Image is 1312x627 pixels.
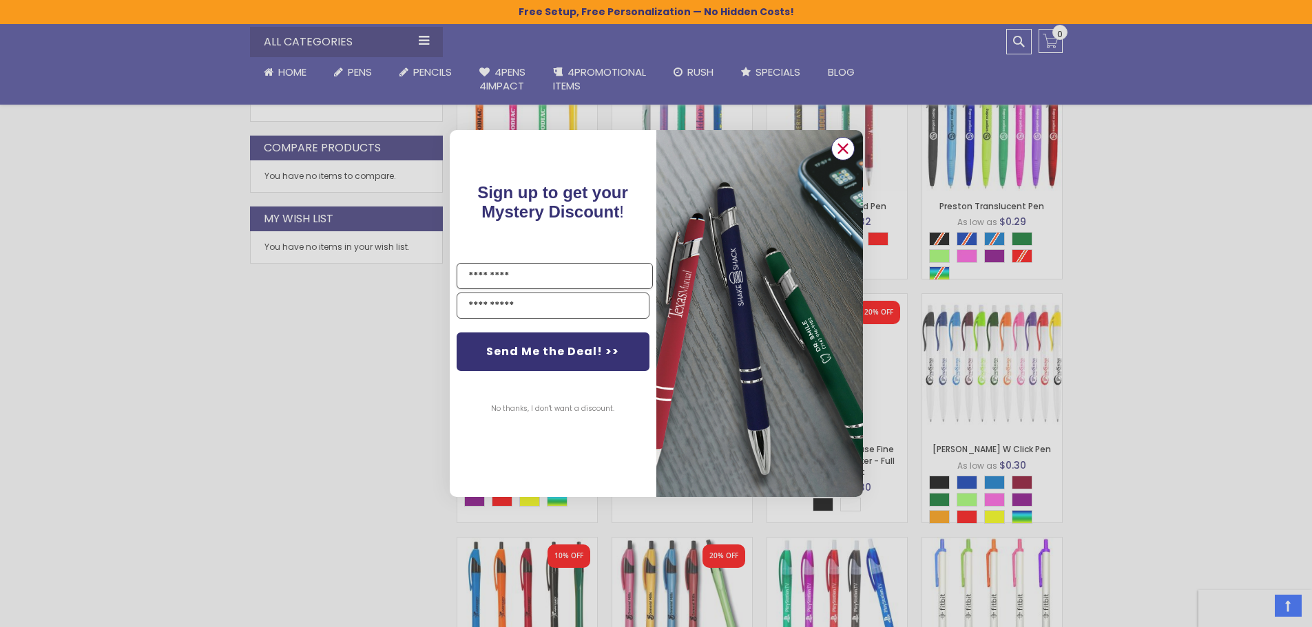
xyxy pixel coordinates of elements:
[484,392,621,426] button: No thanks, I don't want a discount.
[477,183,628,221] span: Sign up to get your Mystery Discount
[457,293,649,319] input: YOUR EMAIL
[477,183,628,221] span: !
[831,137,855,160] button: Close dialog
[1198,590,1312,627] iframe: Google Customer Reviews
[457,332,649,371] button: Send Me the Deal! >>
[656,130,863,497] img: 081b18bf-2f98-4675-a917-09431eb06994.jpeg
